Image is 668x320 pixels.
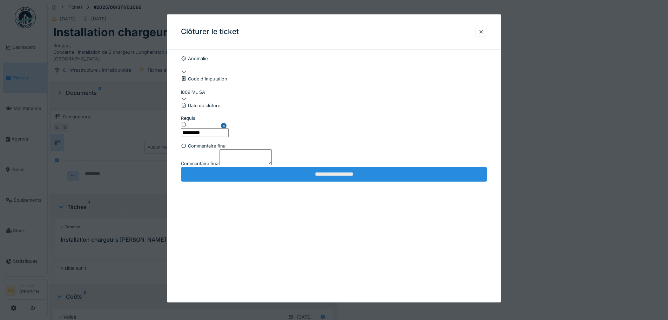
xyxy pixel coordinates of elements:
label: Commentaire final [181,160,220,167]
div: Commentaire final [181,143,487,149]
div: Date de clôture [181,102,487,109]
div: Anomalie [181,55,487,62]
button: Close [221,115,229,137]
div: I809-VL SA [181,89,487,96]
div: Code d'imputation [181,76,487,82]
h3: Clôturer le ticket [181,27,239,36]
div: Requis [181,115,229,121]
